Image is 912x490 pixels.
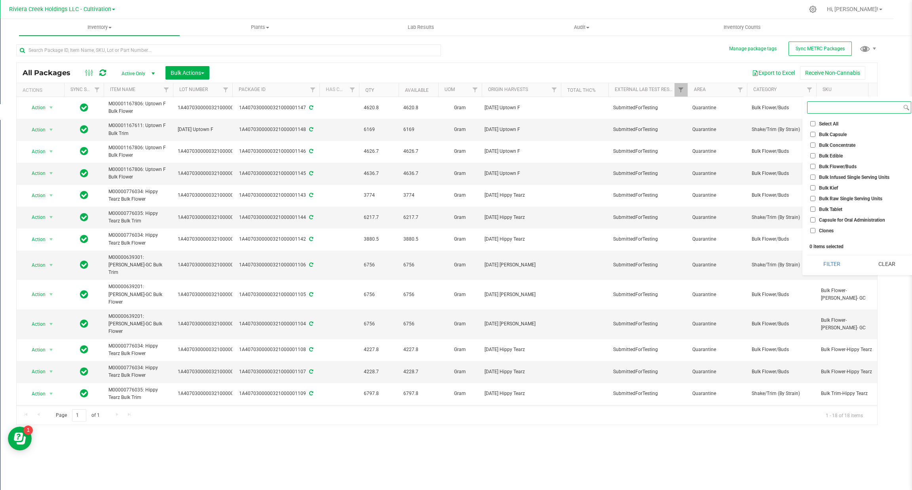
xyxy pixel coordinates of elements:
button: Manage package tags [729,46,777,52]
span: Riviera Creek Holdings LLC - Cultivation [9,6,111,13]
span: 1A4070300000321000001142 [178,236,245,243]
span: Sync from Compliance System [308,236,313,242]
span: M00000639201: [PERSON_NAME]-GC Bulk Flower [108,283,168,306]
span: Action [25,344,46,355]
span: 3774 [364,192,394,199]
span: Action [25,168,46,179]
span: [DATE] Uptown F [178,126,228,133]
span: 6756 [403,320,433,328]
span: Sync from Compliance System [308,262,313,268]
span: In Sync [80,289,88,300]
span: Hi, [PERSON_NAME]! [827,6,878,12]
a: UOM [445,87,455,92]
span: select [46,234,56,245]
span: Gram [443,346,477,353]
span: Quarantine [692,104,742,112]
span: Quarantine [692,126,742,133]
span: Quarantine [692,320,742,328]
span: Sync from Compliance System [308,292,313,297]
div: 1A4070300000321000001143 [231,192,321,199]
span: Bulk Flower/Buds [752,320,811,328]
span: All Packages [23,68,78,77]
span: 1A4070300000321000001108 [178,346,245,353]
span: SubmittedForTesting [613,236,683,243]
span: 1A4070300000321000001146 [178,148,245,155]
span: Bulk Flower/Buds [752,104,811,112]
span: Audit [502,24,661,31]
span: SubmittedForTesting [613,368,683,376]
div: Manage settings [808,6,818,13]
span: Capsule for Oral Administration [819,218,885,222]
span: In Sync [80,168,88,179]
span: select [46,260,56,271]
span: M00000639201: [PERSON_NAME]-GC Bulk Flower [108,313,168,336]
input: Bulk Tablet [810,207,815,212]
button: Sync METRC Packages [788,42,852,56]
input: Select All [810,121,815,126]
span: Action [25,234,46,245]
a: Filter [734,83,747,97]
div: 1A4070300000321000001104 [231,320,321,328]
div: 1A4070300000321000001106 [231,261,321,269]
span: In Sync [80,102,88,113]
a: Origin Harvests [488,87,528,92]
div: 1A4070300000321000001145 [231,170,321,177]
span: Gram [443,170,477,177]
span: 6217.7 [364,214,394,221]
span: 1A4070300000321000001109 [178,390,245,397]
span: 4228.7 [403,368,433,376]
span: SubmittedForTesting [613,390,683,397]
span: SubmittedForTesting [613,148,683,155]
span: Gram [443,390,477,397]
input: Bulk Capsule [810,132,815,137]
span: Gram [443,126,477,133]
span: 6797.8 [403,390,433,397]
span: 1A4070300000321000001105 [178,291,245,298]
div: 1A4070300000321000001147 [231,104,321,112]
input: Clones [810,228,815,233]
span: In Sync [80,318,88,329]
span: Quarantine [692,214,742,221]
span: M00001167611: Uptown F Bulk Trim [108,122,168,137]
span: SubmittedForTesting [613,261,683,269]
span: Action [25,146,46,157]
a: Qty [365,87,374,93]
span: Bulk Flower-[PERSON_NAME]- GC [821,317,881,332]
a: Filter [674,83,688,97]
span: 4227.8 [364,346,394,353]
span: 4626.7 [364,148,394,155]
div: [DATE] Uptown F [484,148,559,155]
a: Available [405,87,429,93]
span: 1A4070300000321000001144 [178,214,245,221]
a: Sync Status [70,87,101,92]
a: Filter [548,83,561,97]
span: 6217.7 [403,214,433,221]
span: Sync from Compliance System [308,321,313,327]
span: Sync from Compliance System [308,148,313,154]
span: Action [25,388,46,399]
span: SubmittedForTesting [613,126,683,133]
span: M00000776035: Hippy Tearz Bulk Trim [108,210,168,225]
div: [DATE] [PERSON_NAME] [484,291,559,298]
div: [DATE] Uptown F [484,126,559,133]
span: select [46,190,56,201]
span: In Sync [80,259,88,270]
input: Bulk Concentrate [810,142,815,148]
span: 4620.8 [364,104,394,112]
span: Gram [443,261,477,269]
div: [DATE] Hippy Tearz [484,368,559,376]
a: Category [753,87,777,92]
span: 6797.8 [364,390,394,397]
span: Sync from Compliance System [308,391,313,396]
span: Select All [819,122,838,126]
span: 4626.7 [403,148,433,155]
span: Gram [443,320,477,328]
span: select [46,388,56,399]
span: SubmittedForTesting [613,214,683,221]
input: Bulk Kief [810,185,815,190]
span: 6756 [403,261,433,269]
div: 1A4070300000321000001142 [231,236,321,243]
span: M00000776035: Hippy Tearz Bulk Trim [108,386,168,401]
div: 1A4070300000321000001109 [231,390,321,397]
